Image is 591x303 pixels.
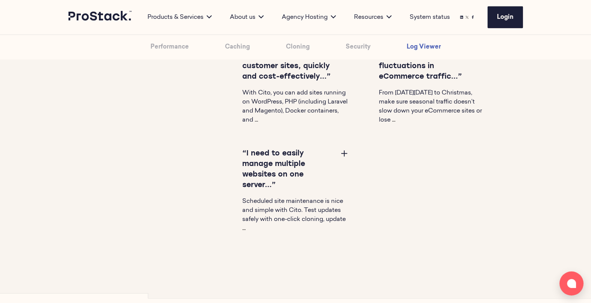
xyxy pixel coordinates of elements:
span: ... [242,225,246,231]
a: Security [346,35,371,59]
div: Agency Hosting [273,13,345,22]
span: With Cito, you can add sites running on WordPress, PHP (including Laravel and Magento), Docker co... [242,90,348,123]
a: Cloning [286,35,310,59]
a: Log Viewer [407,35,441,59]
span: ... [255,117,258,123]
div: About us [221,13,273,22]
h3: “I need to easily manage multiple websites on one server...” [242,149,334,191]
a: Login [488,6,523,28]
h3: “I need to prepare for fluctuations in eCommerce traffic...” [379,51,470,82]
h3: “I need to add new customer sites, quickly and cost-effectively...” [242,51,334,82]
span: From [DATE][DATE] to Christmas, make sure seasonal traffic doesn’t slow down your eCommerce sites... [379,90,482,123]
a: Performance [150,35,189,59]
a: Prostack logo [68,11,132,24]
button: Open chat window [559,271,583,295]
a: Caching [225,35,250,59]
div: Products & Services [138,13,221,22]
a: System status [410,13,450,22]
span: Scheduled site maintenance is nice and simple with Cito. Test updates safely with one-click cloni... [242,198,346,222]
span: Login [497,14,514,20]
span: ... [392,117,395,123]
div: Resources [345,13,401,22]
